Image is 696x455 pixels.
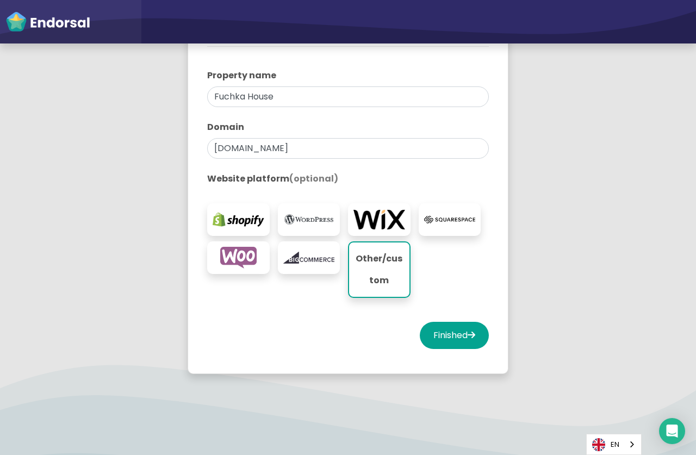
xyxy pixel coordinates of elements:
a: EN [587,434,641,454]
img: bigcommerce.com-logo.png [283,247,335,269]
p: Other/custom [355,248,404,291]
img: wix.com-logo.png [353,209,405,230]
label: Website platform [207,172,489,185]
label: Property name [207,69,489,82]
img: squarespace.com-logo.png [424,209,476,230]
div: Open Intercom Messenger [659,418,685,444]
img: wordpress.org-logo.png [283,209,335,230]
input: eg. websitename.com [207,138,489,159]
label: Domain [207,121,489,134]
img: endorsal-logo-white@2x.png [5,11,90,33]
input: eg. My Website [207,86,489,107]
div: Language [586,434,642,455]
img: woocommerce.com-logo.png [213,247,264,269]
button: Finished [420,322,489,349]
span: (optional) [289,172,338,185]
img: shopify.com-logo.png [213,209,264,230]
aside: Language selected: English [586,434,642,455]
